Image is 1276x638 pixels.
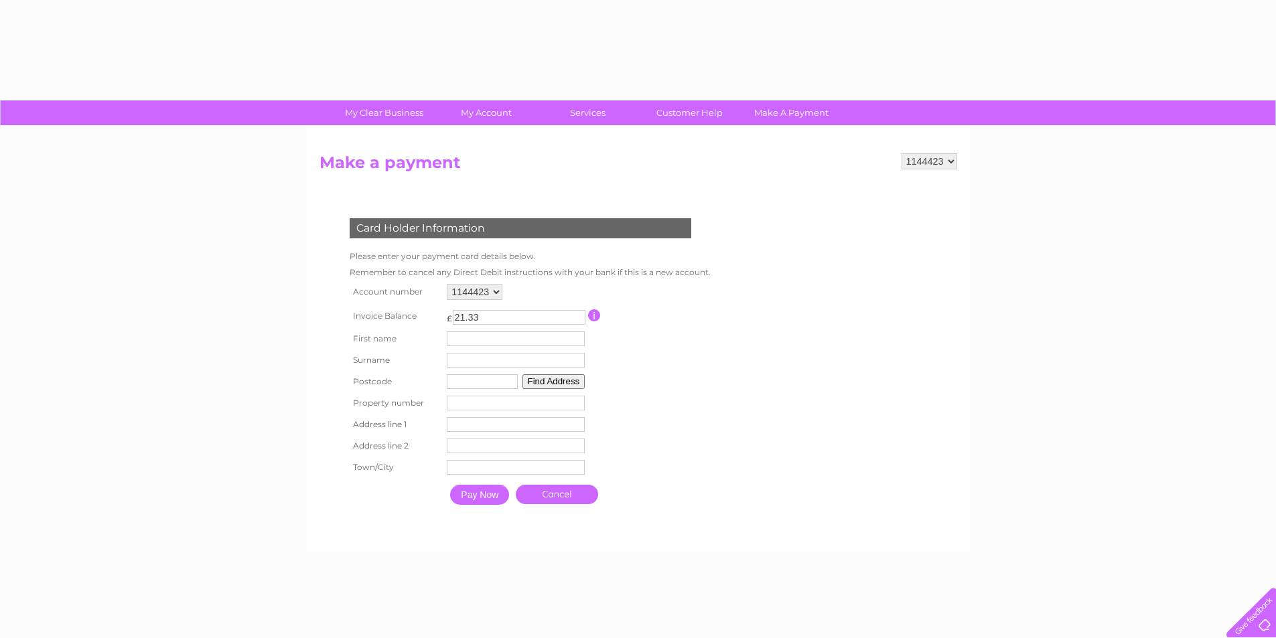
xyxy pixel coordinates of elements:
h2: Make a payment [320,153,957,179]
th: Surname [346,349,444,371]
td: Remember to cancel any Direct Debit instructions with your bank if this is a new account. [346,264,714,281]
th: Address line 1 [346,414,444,435]
a: Customer Help [634,100,745,125]
a: My Account [431,100,541,125]
a: My Clear Business [329,100,439,125]
th: Account number [346,281,444,303]
div: Card Holder Information [350,218,691,238]
th: Property number [346,392,444,414]
td: Please enter your payment card details below. [346,248,714,264]
button: Find Address [522,374,585,389]
th: Invoice Balance [346,303,444,328]
th: Postcode [346,371,444,392]
th: First name [346,328,444,349]
td: £ [447,307,452,323]
input: Information [588,309,601,321]
a: Services [533,100,643,125]
th: Town/City [346,457,444,478]
a: Make A Payment [736,100,847,125]
a: Cancel [516,485,598,504]
input: Pay Now [450,485,509,505]
th: Address line 2 [346,435,444,457]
